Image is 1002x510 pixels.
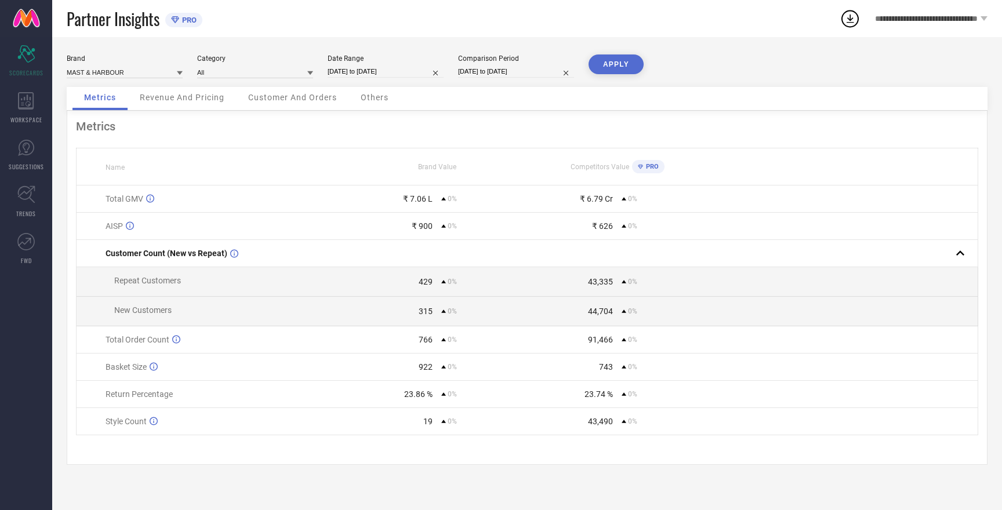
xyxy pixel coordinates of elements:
span: Total Order Count [106,335,169,344]
span: 0% [448,307,457,315]
span: Others [361,93,389,102]
div: 43,335 [588,277,613,286]
div: ₹ 900 [412,221,433,231]
span: FWD [21,256,32,265]
div: Metrics [76,119,978,133]
div: 766 [419,335,433,344]
span: 0% [628,307,637,315]
span: 0% [628,222,637,230]
span: WORKSPACE [10,115,42,124]
div: 743 [599,362,613,371]
div: 429 [419,277,433,286]
div: ₹ 6.79 Cr [580,194,613,203]
input: Select comparison period [458,65,574,78]
div: 23.74 % [584,389,613,399]
button: APPLY [589,54,644,74]
span: TRENDS [16,209,36,218]
span: Partner Insights [67,7,159,31]
div: 44,704 [588,307,613,316]
span: AISP [106,221,123,231]
span: 0% [448,222,457,230]
span: 0% [628,336,637,344]
span: Basket Size [106,362,147,371]
span: 0% [628,390,637,398]
div: 43,490 [588,417,613,426]
div: Date Range [328,54,444,63]
span: 0% [628,195,637,203]
div: 23.86 % [404,389,433,399]
span: 0% [448,336,457,344]
span: Name [106,163,125,172]
span: Customer Count (New vs Repeat) [106,249,227,258]
span: 0% [448,195,457,203]
span: Competitors Value [571,163,629,171]
span: PRO [643,163,659,170]
span: 0% [628,417,637,425]
span: SUGGESTIONS [9,162,44,171]
span: PRO [179,16,197,24]
span: Total GMV [106,194,143,203]
span: Return Percentage [106,389,173,399]
span: Customer And Orders [248,93,337,102]
div: Comparison Period [458,54,574,63]
span: 0% [448,417,457,425]
span: 0% [628,278,637,286]
span: Metrics [84,93,116,102]
span: Repeat Customers [114,276,181,285]
span: Brand Value [418,163,456,171]
div: 315 [419,307,433,316]
div: ₹ 7.06 L [403,194,433,203]
span: 0% [448,390,457,398]
div: 19 [423,417,433,426]
div: 91,466 [588,335,613,344]
span: 0% [628,363,637,371]
span: SCORECARDS [9,68,43,77]
input: Select date range [328,65,444,78]
span: 0% [448,363,457,371]
div: Open download list [840,8,861,29]
div: 922 [419,362,433,371]
div: Brand [67,54,183,63]
div: Category [197,54,313,63]
span: 0% [448,278,457,286]
span: Style Count [106,417,147,426]
span: New Customers [114,305,172,315]
span: Revenue And Pricing [140,93,224,102]
div: ₹ 626 [592,221,613,231]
